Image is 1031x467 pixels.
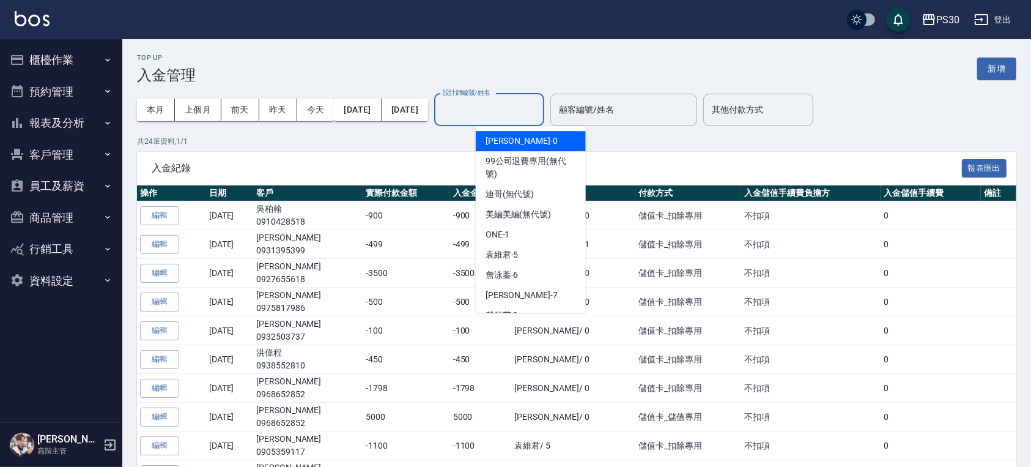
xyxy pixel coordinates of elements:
h2: Top Up [137,54,196,62]
span: 袁維君 -5 [486,248,519,261]
button: 編輯 [140,235,179,254]
button: 新增 [977,58,1016,80]
p: 0927655618 [256,273,360,286]
p: 0931395399 [256,244,360,257]
button: 編輯 [140,350,179,369]
button: [DATE] [382,99,428,121]
button: 前天 [221,99,259,121]
button: 編輯 [140,436,179,455]
td: -900 [450,201,511,230]
button: 編輯 [140,379,179,398]
td: [DATE] [206,432,253,460]
td: [PERSON_NAME] [253,432,363,460]
img: Logo [15,11,50,26]
th: 入金儲值手續費負擔方 [741,185,881,201]
td: -1798 [363,374,450,403]
label: 設計師編號/姓名 [443,88,490,97]
p: 0968652852 [256,388,360,401]
td: 0 [881,432,981,460]
td: 不扣項 [741,374,881,403]
th: 入金金額 [450,185,511,201]
td: 5000 [450,403,511,432]
td: 儲值卡_扣除專用 [635,432,741,460]
p: 0910428518 [256,215,360,228]
td: [PERSON_NAME] / 0 [511,374,635,403]
td: [DATE] [206,345,253,374]
td: -499 [450,230,511,259]
td: 0 [881,345,981,374]
td: 0 [881,201,981,230]
button: 報表匯出 [962,159,1007,178]
td: 5000 [363,403,450,432]
td: [DATE] [206,403,253,432]
span: 美編美編 (無代號) [486,208,552,221]
td: -500 [363,288,450,316]
button: 上個月 [175,99,221,121]
button: save [886,7,911,32]
button: 編輯 [140,321,179,340]
button: 登出 [969,9,1016,31]
span: 99公司退費專用 (無代號) [486,155,576,181]
td: [DATE] [206,259,253,288]
span: 迪哥 (無代號) [486,188,534,201]
td: 0 [881,288,981,316]
td: 儲值卡_扣除專用 [635,230,741,259]
td: [PERSON_NAME] [253,316,363,345]
td: -450 [363,345,450,374]
span: 戴鈺芳 -9 [486,309,519,322]
p: 高階主管 [37,446,100,457]
h5: [PERSON_NAME] [37,433,100,446]
td: 不扣項 [741,432,881,460]
td: -500 [450,288,511,316]
td: 不扣項 [741,403,881,432]
p: 0905359117 [256,446,360,458]
td: -1100 [363,432,450,460]
td: -100 [363,316,450,345]
button: 編輯 [140,206,179,225]
button: PS30 [917,7,964,32]
button: 員工及薪資 [5,170,117,202]
th: 備註 [981,185,1016,201]
td: 袁維君 / 5 [511,432,635,460]
td: 儲值卡_扣除專用 [635,201,741,230]
td: 0 [881,259,981,288]
td: 儲值卡_扣除專用 [635,374,741,403]
td: [DATE] [206,374,253,403]
button: 本月 [137,99,175,121]
td: -450 [450,345,511,374]
th: 實際付款金額 [363,185,450,201]
td: 洪偉程 [253,345,363,374]
td: [PERSON_NAME] / 0 [511,345,635,374]
th: 日期 [206,185,253,201]
span: [PERSON_NAME] -0 [486,135,558,148]
td: 吳柏翰 [253,201,363,230]
th: 入金儲值手續費 [881,185,981,201]
td: -1798 [450,374,511,403]
td: 不扣項 [741,288,881,316]
img: Person [10,433,34,457]
td: [DATE] [206,288,253,316]
button: 編輯 [140,293,179,312]
td: -1100 [450,432,511,460]
td: 0 [881,316,981,345]
td: -3500 [363,259,450,288]
td: -499 [363,230,450,259]
button: [DATE] [334,99,381,121]
td: [PERSON_NAME] [253,230,363,259]
td: 不扣項 [741,345,881,374]
td: -100 [450,316,511,345]
td: 0 [881,230,981,259]
td: 不扣項 [741,316,881,345]
td: [PERSON_NAME] [253,288,363,316]
th: 操作 [137,185,206,201]
td: 0 [881,374,981,403]
th: 客戶 [253,185,363,201]
td: 0 [881,403,981,432]
td: [DATE] [206,316,253,345]
td: 不扣項 [741,259,881,288]
span: [PERSON_NAME] -7 [486,289,558,302]
td: 不扣項 [741,201,881,230]
button: 昨天 [259,99,297,121]
button: 編輯 [140,264,179,283]
div: PS30 [936,12,959,28]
